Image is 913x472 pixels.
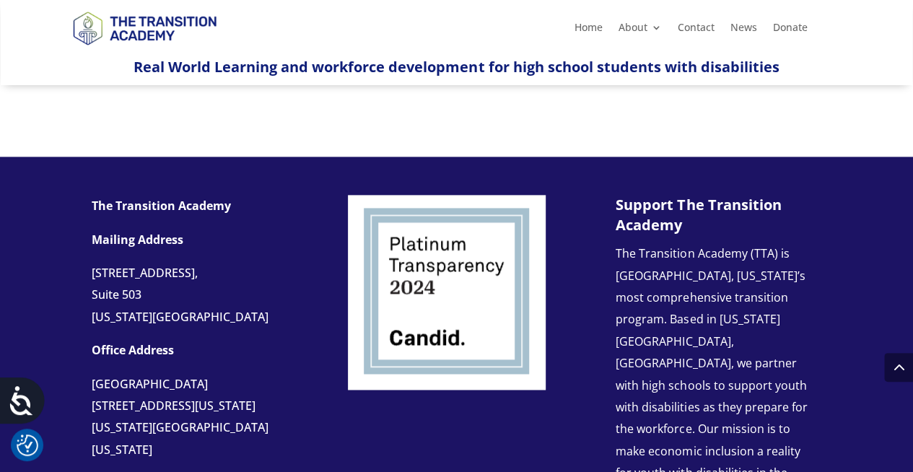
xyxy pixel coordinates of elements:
span: [STREET_ADDRESS][US_STATE] [92,398,255,414]
h3: Support The Transition Academy [616,195,811,242]
img: TTA Brand_TTA Primary Logo_Horizontal_Light BG [66,2,222,53]
span: Real World Learning and workforce development for high school students with disabilities [134,57,779,77]
a: News [730,22,756,38]
a: Logo-Noticias [66,43,222,56]
a: Donate [772,22,807,38]
img: Revisit consent button [17,434,38,456]
img: Screenshot 2024-06-22 at 11.34.49 AM [348,195,546,390]
div: Suite 503 [92,284,308,305]
a: Home [574,22,602,38]
button: Cookie Settings [17,434,38,456]
a: Contact [677,22,714,38]
a: Logo-Noticias [348,379,546,393]
div: [US_STATE][GEOGRAPHIC_DATA] [92,306,308,328]
div: [STREET_ADDRESS], [92,262,308,284]
strong: Office Address [92,342,174,358]
strong: Mailing Address [92,232,183,248]
a: About [618,22,661,38]
strong: The Transition Academy [92,198,231,214]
